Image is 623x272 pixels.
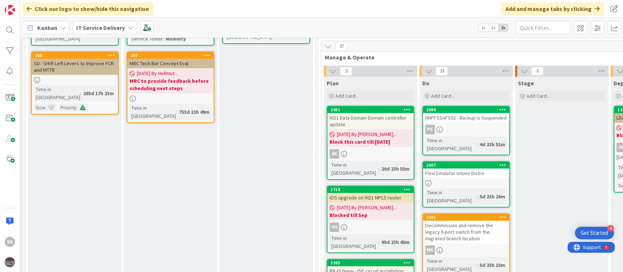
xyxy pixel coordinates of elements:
span: 2x [488,24,498,31]
div: 95d 23h 45m [380,238,411,246]
span: : [163,35,164,43]
div: Ak [327,149,414,159]
span: : [477,140,478,148]
div: 2007 [423,162,509,168]
div: Time in [GEOGRAPHIC_DATA] [130,104,176,120]
div: Click our logo to show/hide this navigation [22,2,153,15]
span: Add Card... [431,93,454,99]
span: 3 [340,67,352,75]
div: Flexi Emulator Intune Distro [423,168,509,178]
span: : [45,104,46,112]
div: 285d 17h 23m [81,89,116,97]
a: 1951HO1 Data Domain Domain controller update[DATE] By [PERSON_NAME]...Block this card till [DATE]... [327,106,414,180]
b: MRC to provide feedback before scheduling next steps [130,77,211,92]
span: : [477,193,478,201]
span: Stage [518,79,534,87]
div: 255SD - SHift Left Levers to Improve FCR and MTTR [32,52,118,75]
span: 1x [478,24,488,31]
div: HS [330,222,339,232]
div: Time in [GEOGRAPHIC_DATA] [425,136,477,152]
span: 37 [335,42,347,51]
div: 2009 [426,107,509,112]
img: Visit kanbanzone.com [5,5,15,15]
div: Time in [GEOGRAPHIC_DATA] [34,85,80,101]
div: MK [423,245,509,255]
div: 1951 [331,107,414,112]
span: Add Card... [335,93,359,99]
span: : [378,238,380,246]
input: Quick Filter... [516,21,570,34]
a: 257MRC Tech Bar Concept Eval[DATE] By Hellmut...MRC to provide feedback before scheduling next st... [127,51,214,123]
img: avatar [5,257,15,267]
span: : [77,104,78,112]
div: HNPFSSAFS02 - Backup is Suspended [423,113,509,123]
a: 1718IOS upgrade on HO1 MPLS router[DATE] By [PERSON_NAME]...Blocked till SepHSTime in [GEOGRAPHIC... [327,186,414,253]
div: Service Tower [130,35,163,43]
div: Get Started [581,229,608,237]
div: 1718 [331,187,414,192]
div: Mobility [164,35,188,43]
div: 753d 13h 49m [177,108,211,116]
span: Add Card... [527,93,550,99]
div: 2009HNPFSSAFS02 - Backup is Suspended [423,106,509,123]
span: : [378,165,380,173]
div: Priority [59,104,77,112]
span: [DATE] By Hellmut... [137,70,178,77]
div: 257MRC Tech Bar Concept Eval [127,52,214,68]
a: 255SD - SHift Left Levers to Improve FCR and MTTRTime in [GEOGRAPHIC_DATA]:285d 17h 23mSize:Prior... [31,51,119,114]
span: 33 [435,67,448,75]
a: 2009HNPFSSAFS02 - Backup is SuspendedPSTime in [GEOGRAPHIC_DATA]:4d 23h 51m [422,106,510,155]
div: 5d 23h 15m [478,261,507,269]
div: Time in [GEOGRAPHIC_DATA] [425,189,477,205]
div: HO1 Data Domain Domain controller update [327,113,414,129]
div: 2001 [423,214,509,221]
div: 1951HO1 Data Domain Domain controller update [327,106,414,129]
a: 2007Flexi Emulator Intune DistroTime in [GEOGRAPHIC_DATA]:5d 23h 26m [422,161,510,207]
div: SD - SHift Left Levers to Improve FCR and MTTR [32,59,118,75]
div: 255 [35,53,118,58]
div: 2007 [426,163,509,168]
div: IOS upgrade on HO1 MPLS router [327,193,414,202]
div: 5d 23h 26m [478,193,507,201]
div: 1718IOS upgrade on HO1 MPLS router [327,186,414,202]
span: : [477,261,478,269]
div: 1985 [331,260,414,265]
div: Add and manage tabs by clicking [501,2,604,15]
div: 2007Flexi Emulator Intune Distro [423,162,509,178]
div: Ak [330,149,339,159]
div: Size [34,104,45,112]
div: 257 [131,53,214,58]
div: MK [425,245,435,255]
div: 20d 23h 55m [380,165,411,173]
span: Do [422,79,430,87]
div: 1985 [327,260,414,266]
div: 1951 [327,106,414,113]
div: Time in [GEOGRAPHIC_DATA] [330,234,378,250]
div: 2009 [423,106,509,113]
div: 257 [127,52,214,59]
div: 4d 23h 51m [478,140,507,148]
div: 2001Decommission and remove the legacy 8-port switch from the migrated branch location [423,214,509,243]
div: SK [5,237,15,247]
div: 4 [607,225,614,232]
span: Plan [327,79,339,87]
div: Decommission and remove the legacy 8-port switch from the migrated branch location [423,221,509,243]
div: 9 [38,3,40,9]
b: Blocked till Sep [330,211,411,219]
span: : [176,108,177,116]
div: 1718 [327,186,414,193]
span: : [80,89,81,97]
span: 3x [498,24,508,31]
div: HS [327,222,414,232]
div: 255 [32,52,118,59]
div: PS [423,125,509,134]
div: 2001 [426,215,509,220]
div: Open Get Started checklist, remaining modules: 4 [575,227,614,239]
div: PS [425,125,435,134]
b: IT Service Delivery [76,24,125,31]
span: [DATE] By [PERSON_NAME]... [337,131,397,138]
span: [DATE] By [PERSON_NAME]... [337,204,397,211]
span: Kanban [37,23,57,32]
div: MRC Tech Bar Concept Eval [127,59,214,68]
span: 0 [531,67,543,75]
